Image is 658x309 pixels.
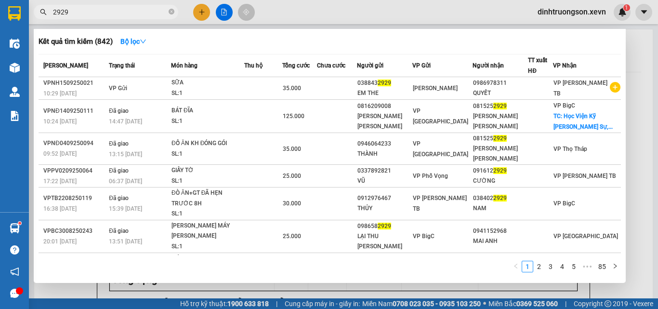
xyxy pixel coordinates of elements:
span: Đã giao [109,107,129,114]
li: 85 [595,261,609,272]
div: SL: 1 [171,209,244,219]
span: 2929 [378,80,391,86]
span: 2929 [493,103,507,109]
span: 06:37 [DATE] [109,178,142,185]
a: 3 [545,261,556,272]
div: [PERSON_NAME] MÁY [PERSON_NAME] [171,221,244,242]
span: 10:29 [DATE] [43,90,77,97]
span: Đã giao [109,195,129,202]
span: plus-circle [610,82,620,93]
li: 1 [522,261,533,272]
span: 25.000 [283,173,301,179]
span: Đã giao [109,228,129,234]
button: left [510,261,522,272]
span: 2929 [493,167,507,174]
div: 0337892821 [357,166,412,176]
span: 35.000 [283,146,301,152]
a: 85 [595,261,609,272]
div: SỮA [171,78,244,88]
sup: 1 [18,222,21,225]
div: GIẤY TỜ [171,165,244,176]
span: TT xuất HĐ [528,57,547,74]
span: 35.000 [283,85,301,92]
div: THÀNH [357,149,412,159]
span: question-circle [10,245,19,255]
li: 2 [533,261,545,272]
span: Người nhận [473,62,504,69]
div: MAI ANH [473,236,527,246]
span: 14:47 [DATE] [109,118,142,125]
div: VPNĐ0409250094 [43,138,106,148]
span: VP Gửi [412,62,431,69]
img: warehouse-icon [10,223,20,233]
span: Người gửi [357,62,383,69]
img: warehouse-icon [10,63,20,73]
input: Tìm tên, số ĐT hoặc mã đơn [53,7,167,17]
div: SL: 1 [171,116,244,127]
span: VP [PERSON_NAME] TB [553,80,607,97]
div: 081525 [473,101,527,111]
div: ĐỒ ĂN KH ĐÓNG GÓI [171,138,244,149]
a: 1 [522,261,533,272]
div: ĐÒ ĂN+GT ĐÃ HẸN TRƯỚC 8H [171,188,244,209]
span: notification [10,267,19,276]
img: logo-vxr [8,6,21,21]
div: VPNĐ1409250111 [43,106,106,116]
a: 4 [557,261,567,272]
span: close-circle [169,9,174,14]
span: Trạng thái [109,62,135,69]
span: ••• [579,261,595,272]
span: 15:39 [DATE] [109,205,142,212]
div: 098658 [357,221,412,231]
div: VPBC3008250243 [43,226,106,236]
div: SL: 1 [171,242,244,252]
div: VPTB2208250119 [43,193,106,203]
span: 16:38 [DATE] [43,205,77,212]
span: VP [GEOGRAPHIC_DATA] [553,233,618,240]
span: 30.000 [283,200,301,207]
span: VP [PERSON_NAME] TB [413,195,467,212]
div: [PERSON_NAME] [PERSON_NAME] [357,111,412,132]
div: NAM [473,203,527,214]
img: warehouse-icon [10,39,20,49]
div: THỦY [357,203,412,214]
div: 038402 [473,193,527,203]
div: 096896 [473,254,527,264]
div: 0816209008 [357,101,412,111]
span: 09:52 [DATE] [43,150,77,157]
span: message [10,289,19,298]
span: TC: Học Viện Kỹ [PERSON_NAME] Sự,... [553,113,613,130]
img: warehouse-icon [10,87,20,97]
div: 0912976467 [357,193,412,203]
div: 0986978311 [473,78,527,88]
div: SL: 1 [171,88,244,99]
span: 2929 [493,195,507,202]
div: LẠI THU [PERSON_NAME] [357,231,412,252]
div: SL: 1 [171,149,244,160]
span: right [612,263,618,269]
span: VP BigC [553,200,575,207]
span: VP Phố Vọng [413,173,448,179]
span: Đã giao [109,167,129,174]
span: 2929 [378,223,391,229]
li: Next Page [609,261,621,272]
span: [PERSON_NAME] [43,62,88,69]
span: 13:15 [DATE] [109,151,142,158]
div: 0946064233 [357,139,412,149]
span: VP Nhận [553,62,577,69]
span: 17:22 [DATE] [43,178,77,185]
span: VP [GEOGRAPHIC_DATA] [413,107,468,125]
div: SL: 1 [171,176,244,187]
img: solution-icon [10,111,20,121]
span: Tổng cước [282,62,310,69]
div: 081525 [473,134,527,144]
span: VP BigC [413,233,434,240]
div: QUYẾT [473,88,527,98]
span: 13:51 [DATE] [109,238,142,245]
div: CƯỜNG [473,176,527,186]
li: 4 [556,261,568,272]
div: 0941152968 [473,226,527,236]
span: [PERSON_NAME] [413,85,458,92]
span: Thu hộ [244,62,263,69]
span: 20:01 [DATE] [43,238,77,245]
